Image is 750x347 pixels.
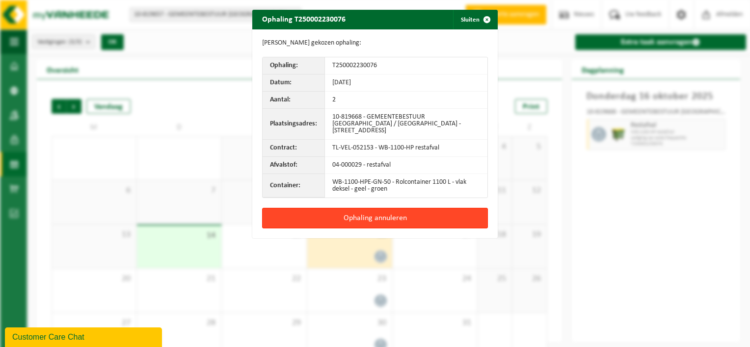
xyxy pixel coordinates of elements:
[263,174,325,198] th: Container:
[263,157,325,174] th: Afvalstof:
[263,74,325,92] th: Datum:
[325,92,487,109] td: 2
[5,325,164,347] iframe: chat widget
[263,92,325,109] th: Aantal:
[325,109,487,140] td: 10-819668 - GEMEENTEBESTUUR [GEOGRAPHIC_DATA] / [GEOGRAPHIC_DATA] - [STREET_ADDRESS]
[325,74,487,92] td: [DATE]
[325,157,487,174] td: 04-000029 - restafval
[325,140,487,157] td: TL-VEL-052153 - WB-1100-HP restafval
[252,10,355,28] h2: Ophaling T250002230076
[262,39,488,47] p: [PERSON_NAME] gekozen ophaling:
[325,57,487,74] td: T250002230076
[263,109,325,140] th: Plaatsingsadres:
[453,10,497,29] button: Sluiten
[262,208,488,228] button: Ophaling annuleren
[325,174,487,198] td: WB-1100-HPE-GN-50 - Rolcontainer 1100 L - vlak deksel - geel - groen
[263,57,325,74] th: Ophaling:
[263,140,325,157] th: Contract:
